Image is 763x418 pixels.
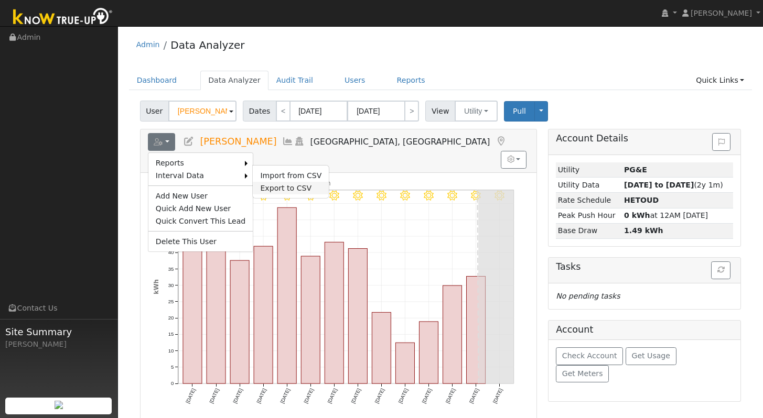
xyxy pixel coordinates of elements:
button: Pull [504,101,535,122]
rect: onclick="" [277,207,296,383]
i: 8/13 - Clear [353,191,363,201]
text: 20 [168,315,174,321]
text: [DATE] [445,388,457,404]
text: [DATE] [303,388,315,404]
text: [DATE] [232,388,244,404]
img: retrieve [55,401,63,409]
strong: 1.49 kWh [624,226,663,235]
button: Check Account [556,347,623,365]
text: [DATE] [421,388,433,404]
a: Import from CSV [253,169,329,182]
a: Dashboard [129,71,185,90]
i: 8/11 - Clear [306,191,316,201]
span: [PERSON_NAME] [691,9,752,17]
text: 15 [168,331,174,337]
a: < [276,101,291,122]
text: Net Consumption 465 kWh [248,179,330,186]
a: Login As (last Never) [294,136,305,147]
h5: Account [556,324,593,335]
strong: 0 kWh [624,211,650,219]
a: Multi-Series Graph [282,136,294,147]
text: kWh [152,279,159,294]
a: Audit Trail [268,71,321,90]
h5: Account Details [556,133,733,144]
rect: onclick="" [467,276,486,383]
a: Quick Links [688,71,752,90]
text: 25 [168,299,174,304]
a: Admin [136,40,160,49]
text: 0 [171,380,174,386]
td: Utility [556,162,622,178]
text: [DATE] [397,388,409,404]
a: Edit User (35790) [183,136,195,147]
span: User [140,101,169,122]
a: Quick Convert This Lead [148,215,253,227]
div: [PERSON_NAME] [5,339,112,350]
a: Data Analyzer [200,71,268,90]
input: Select a User [168,101,237,122]
text: [DATE] [255,388,267,404]
a: Interval Data [148,169,245,182]
i: 8/17 - Clear [447,191,457,201]
rect: onclick="" [325,242,343,383]
a: > [404,101,419,122]
rect: onclick="" [419,322,438,383]
span: [GEOGRAPHIC_DATA], [GEOGRAPHIC_DATA] [310,137,490,147]
text: 35 [168,266,174,271]
text: 30 [168,282,174,288]
i: 8/16 - Clear [424,191,434,201]
a: Export to CSV [253,182,329,194]
text: [DATE] [373,388,385,404]
a: Reports [389,71,433,90]
span: Check Account [562,351,617,360]
a: Reports [148,157,245,169]
i: 8/15 - Clear [400,191,410,201]
text: [DATE] [326,388,338,404]
i: 8/14 - Clear [377,191,386,201]
button: Refresh [711,261,730,279]
span: Dates [243,101,276,122]
h5: Tasks [556,261,733,272]
rect: onclick="" [183,227,202,384]
text: 10 [168,348,174,354]
rect: onclick="" [395,343,414,383]
i: 8/10 - Clear [282,191,292,201]
span: View [425,101,455,122]
i: 8/12 - Clear [329,191,339,201]
i: 8/18 - Clear [471,191,481,201]
text: [DATE] [185,388,197,404]
a: Quick Add New User [148,202,253,215]
rect: onclick="" [230,260,249,383]
strong: N [624,196,659,204]
rect: onclick="" [372,312,391,383]
button: Utility [455,101,498,122]
span: Site Summary [5,325,112,339]
strong: [DATE] to [DATE] [624,181,694,189]
a: Map [495,136,507,147]
span: [PHONE_NUMBER] [153,151,229,161]
span: Get Meters [562,369,603,378]
td: Rate Schedule [556,193,622,208]
text: [DATE] [208,388,220,404]
img: Know True-Up [8,6,118,29]
rect: onclick="" [301,256,320,383]
rect: onclick="" [207,237,225,384]
a: Delete This User [148,235,253,248]
span: Pull [513,107,526,115]
span: Get Usage [632,351,670,360]
a: Data Analyzer [170,39,244,51]
text: [DATE] [350,388,362,404]
button: Issue History [712,133,730,151]
strong: ID: 17195683, authorized: 08/19/25 [624,166,647,174]
button: Get Meters [556,365,609,383]
text: 5 [171,364,174,370]
td: Base Draw [556,223,622,238]
td: Utility Data [556,178,622,193]
i: 8/09 - Clear [259,191,268,201]
a: Users [337,71,373,90]
rect: onclick="" [443,285,462,383]
i: No pending tasks [556,292,620,300]
span: (2y 1m) [624,181,723,189]
rect: onclick="" [254,246,273,383]
text: [DATE] [279,388,291,404]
